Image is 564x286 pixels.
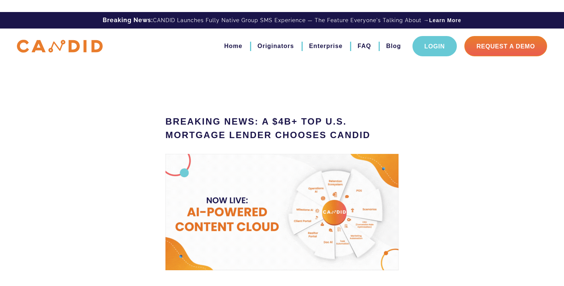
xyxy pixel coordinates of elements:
h1: Breaking News: A $4B+ Top U.S. Mortgage Lender Chooses CANDID [165,115,399,142]
img: CANDID APP [17,40,103,53]
a: Login [412,36,457,56]
b: Breaking News: [103,17,153,24]
a: Blog [386,40,401,53]
div: CANDID Launches Fully Native Group SMS Experience — The Feature Everyone's Talking About → [11,12,553,29]
a: Originators [258,40,294,53]
a: FAQ [358,40,371,53]
a: Learn More [429,17,461,24]
a: Home [224,40,242,53]
a: Enterprise [309,40,343,53]
a: Request A Demo [464,36,547,56]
